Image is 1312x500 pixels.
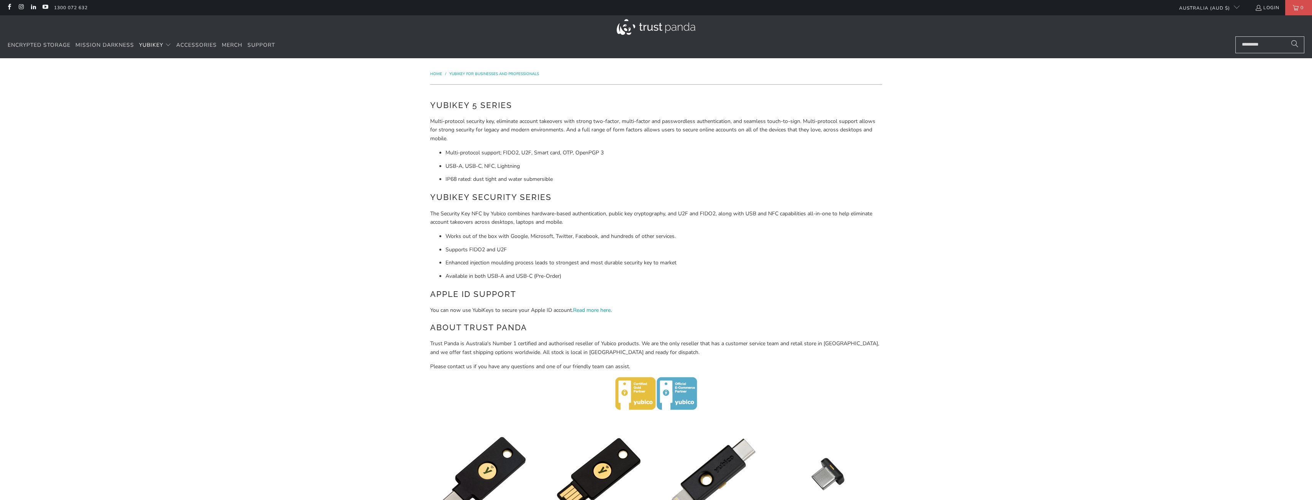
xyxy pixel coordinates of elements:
a: Accessories [176,36,217,54]
a: Encrypted Storage [8,36,70,54]
a: Trust Panda Australia on Instagram [18,5,24,11]
h2: Apple ID Support [430,288,882,300]
a: Login [1255,3,1279,12]
span: Encrypted Storage [8,41,70,49]
a: YubiKey for Businesses and Professionals [449,71,539,77]
summary: YubiKey [139,36,171,54]
a: Home [430,71,443,77]
h2: YubiKey 5 Series [430,99,882,111]
a: Trust Panda Australia on Facebook [6,5,12,11]
button: Search [1285,36,1304,53]
span: / [445,71,446,77]
p: You can now use YubiKeys to secure your Apple ID account. . [430,306,882,315]
li: USB-A, USB-C, NFC, Lightning [446,162,882,170]
span: Mission Darkness [75,41,134,49]
span: Accessories [176,41,217,49]
a: 1300 072 632 [54,3,88,12]
li: Supports FIDO2 and U2F [446,246,882,254]
li: Enhanced injection moulding process leads to strongest and most durable security key to market [446,259,882,267]
p: Trust Panda is Australia's Number 1 certified and authorised reseller of Yubico products. We are ... [430,339,882,357]
a: Merch [222,36,242,54]
li: Works out of the box with Google, Microsoft, Twitter, Facebook, and hundreds of other services. [446,232,882,241]
span: Merch [222,41,242,49]
h2: YubiKey Security Series [430,191,882,203]
span: Support [247,41,275,49]
a: Trust Panda Australia on LinkedIn [30,5,36,11]
p: The Security Key NFC by Yubico combines hardware-based authentication, public key cryptography, a... [430,210,882,227]
h2: About Trust Panda [430,321,882,334]
img: Trust Panda Australia [617,19,695,35]
a: Read more here [573,307,611,314]
li: IP68 rated: dust tight and water submersible [446,175,882,184]
p: Multi-protocol security key, eliminate account takeovers with strong two-factor, multi-factor and... [430,117,882,143]
nav: Translation missing: en.navigation.header.main_nav [8,36,275,54]
p: Please contact us if you have any questions and one of our friendly team can assist. [430,362,882,371]
li: Available in both USB-A and USB-C (Pre-Order) [446,272,882,280]
span: Home [430,71,442,77]
input: Search... [1235,36,1304,53]
a: Mission Darkness [75,36,134,54]
a: Trust Panda Australia on YouTube [42,5,48,11]
span: YubiKey [139,41,163,49]
li: Multi-protocol support; FIDO2, U2F, Smart card, OTP, OpenPGP 3 [446,149,882,157]
a: Support [247,36,275,54]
